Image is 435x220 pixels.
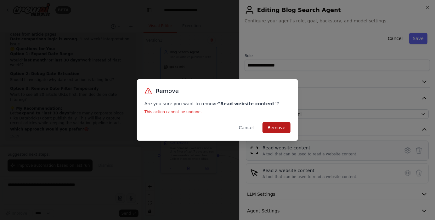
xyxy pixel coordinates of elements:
button: Remove [263,122,291,133]
p: This action cannot be undone. [144,109,291,114]
h3: Remove [156,87,179,96]
p: Are you sure you want to remove ? [144,101,291,107]
strong: " Read website content " [218,101,277,106]
button: Cancel [234,122,259,133]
